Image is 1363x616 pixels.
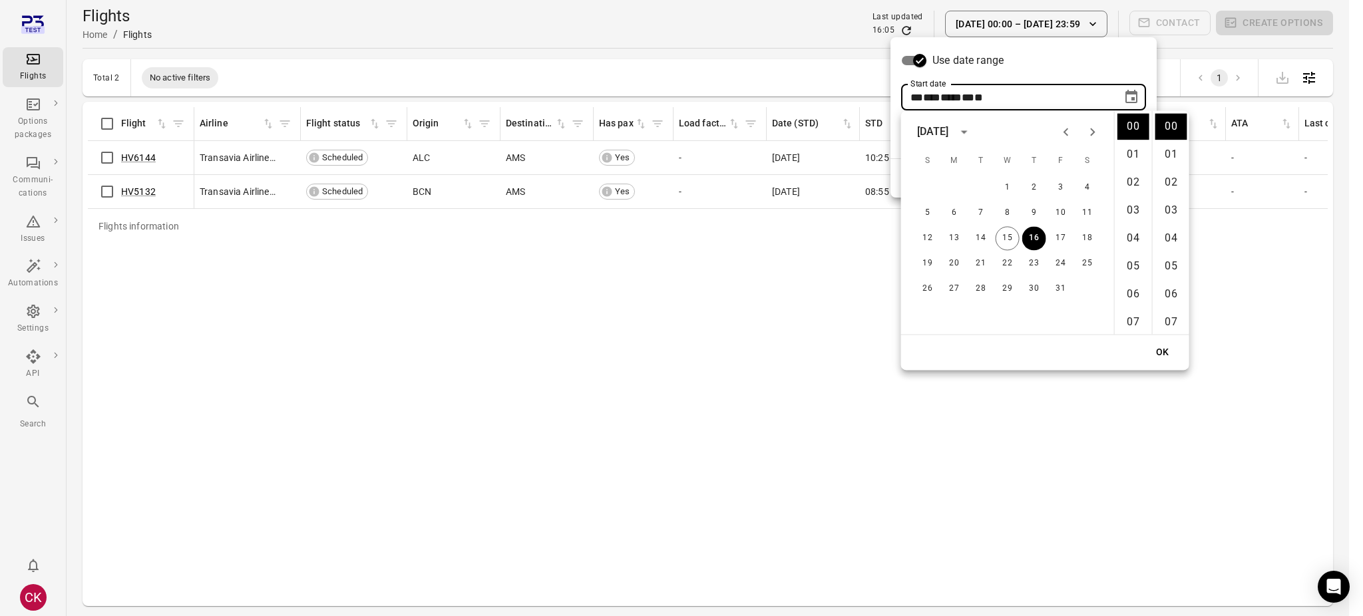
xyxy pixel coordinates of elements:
[1155,309,1187,335] li: 7 minutes
[1049,148,1073,174] span: Friday
[1049,226,1073,250] button: 17
[942,277,966,301] button: 27
[1022,277,1046,301] button: 30
[962,92,974,102] span: Hours
[1053,118,1079,145] button: Previous month
[1155,141,1187,168] li: 1 minutes
[916,201,940,225] button: 5
[1155,113,1187,140] li: 0 minutes
[996,201,1020,225] button: 8
[1075,226,1099,250] button: 18
[969,226,993,250] button: 14
[940,92,962,102] span: Year
[996,176,1020,200] button: 1
[910,92,923,102] span: Day
[1022,201,1046,225] button: 9
[969,201,993,225] button: 7
[1117,253,1149,279] li: 5 hours
[916,277,940,301] button: 26
[996,277,1020,301] button: 29
[969,251,993,275] button: 21
[1075,201,1099,225] button: 11
[1075,251,1099,275] button: 25
[1022,251,1046,275] button: 23
[1075,148,1099,174] span: Saturday
[1117,309,1149,335] li: 7 hours
[1079,118,1106,145] button: Next month
[969,277,993,301] button: 28
[1155,169,1187,196] li: 2 minutes
[1117,169,1149,196] li: 2 hours
[1115,110,1152,334] ul: Select hours
[1117,225,1149,251] li: 4 hours
[1049,201,1073,225] button: 10
[916,226,940,250] button: 12
[1117,281,1149,307] li: 6 hours
[953,120,976,143] button: calendar view is open, switch to year view
[1155,197,1187,224] li: 3 minutes
[917,124,949,140] div: [DATE]
[1049,277,1073,301] button: 31
[1117,197,1149,224] li: 3 hours
[974,92,983,102] span: Minutes
[1117,113,1149,140] li: 0 hours
[1155,225,1187,251] li: 4 minutes
[1022,148,1046,174] span: Thursday
[1049,176,1073,200] button: 3
[923,92,940,102] span: Month
[942,148,966,174] span: Monday
[996,251,1020,275] button: 22
[1049,251,1073,275] button: 24
[1022,226,1046,250] button: 16
[969,148,993,174] span: Tuesday
[916,148,940,174] span: Sunday
[942,201,966,225] button: 6
[996,226,1020,250] button: 15
[942,251,966,275] button: 20
[942,226,966,250] button: 13
[1152,110,1189,334] ul: Select minutes
[1155,281,1187,307] li: 6 minutes
[1318,571,1350,603] div: Open Intercom Messenger
[916,251,940,275] button: 19
[1141,340,1184,365] button: OK
[1118,84,1145,110] button: Choose date, selected date is Oct 16, 2025
[932,53,1004,69] span: Use date range
[1022,176,1046,200] button: 2
[996,148,1020,174] span: Wednesday
[1155,253,1187,279] li: 5 minutes
[1117,141,1149,168] li: 1 hours
[910,78,946,89] label: Start date
[1075,176,1099,200] button: 4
